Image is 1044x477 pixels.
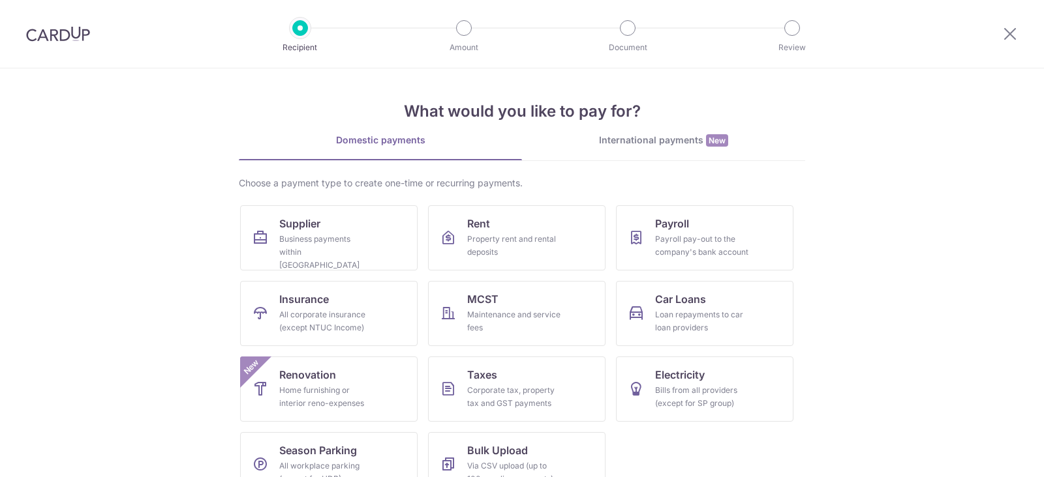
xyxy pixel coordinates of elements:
a: RenovationHome furnishing or interior reno-expensesNew [240,356,418,422]
a: SupplierBusiness payments within [GEOGRAPHIC_DATA] [240,205,418,270]
span: Car Loans [655,291,706,307]
a: TaxesCorporate tax, property tax and GST payments [428,356,606,422]
div: Property rent and rental deposits [467,233,561,259]
div: Maintenance and service fees [467,308,561,334]
a: MCSTMaintenance and service fees [428,281,606,346]
div: Business payments within [GEOGRAPHIC_DATA] [279,233,373,272]
a: RentProperty rent and rental deposits [428,205,606,270]
p: Review [744,41,840,54]
div: Domestic payments [239,134,522,147]
div: Choose a payment type to create one-time or recurring payments. [239,177,805,190]
p: Amount [416,41,512,54]
span: Renovation [279,367,336,383]
div: Payroll pay-out to the company's bank account [655,233,749,259]
span: Bulk Upload [467,442,528,458]
a: PayrollPayroll pay-out to the company's bank account [616,205,793,270]
a: ElectricityBills from all providers (except for SP group) [616,356,793,422]
div: All corporate insurance (except NTUC Income) [279,308,373,334]
a: Car LoansLoan repayments to car loan providers [616,281,793,346]
span: Taxes [467,367,497,383]
img: CardUp [26,26,90,42]
a: InsuranceAll corporate insurance (except NTUC Income) [240,281,418,346]
span: MCST [467,291,499,307]
div: International payments [522,134,805,147]
h4: What would you like to pay for? [239,100,805,123]
div: Home furnishing or interior reno-expenses [279,384,373,410]
span: Rent [467,216,490,231]
div: Corporate tax, property tax and GST payments [467,384,561,410]
div: Loan repayments to car loan providers [655,308,749,334]
span: Season Parking [279,442,357,458]
span: Electricity [655,367,705,383]
p: Document [579,41,676,54]
p: Recipient [252,41,348,54]
span: Payroll [655,216,689,231]
span: Insurance [279,291,329,307]
div: Bills from all providers (except for SP group) [655,384,749,410]
iframe: Opens a widget where you can find more information [960,438,1031,470]
span: Supplier [279,216,320,231]
span: New [706,134,728,147]
span: New [241,356,262,378]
